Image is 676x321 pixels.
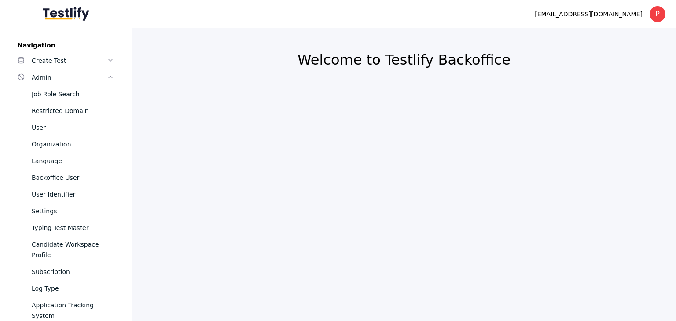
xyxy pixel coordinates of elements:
[32,206,114,216] div: Settings
[32,122,114,133] div: User
[535,9,643,19] div: [EMAIL_ADDRESS][DOMAIN_NAME]
[153,51,655,69] h2: Welcome to Testlify Backoffice
[11,102,121,119] a: Restricted Domain
[650,6,665,22] div: P
[11,280,121,297] a: Log Type
[11,236,121,263] a: Candidate Workspace Profile
[11,186,121,203] a: User Identifier
[32,106,114,116] div: Restricted Domain
[32,139,114,150] div: Organization
[11,263,121,280] a: Subscription
[32,223,114,233] div: Typing Test Master
[32,172,114,183] div: Backoffice User
[32,189,114,200] div: User Identifier
[11,86,121,102] a: Job Role Search
[11,136,121,153] a: Organization
[32,72,107,83] div: Admin
[43,7,89,21] img: Testlify - Backoffice
[32,156,114,166] div: Language
[11,42,121,49] label: Navigation
[32,55,107,66] div: Create Test
[32,239,114,260] div: Candidate Workspace Profile
[11,153,121,169] a: Language
[32,283,114,294] div: Log Type
[32,300,114,321] div: Application Tracking System
[32,89,114,99] div: Job Role Search
[11,169,121,186] a: Backoffice User
[11,203,121,219] a: Settings
[11,219,121,236] a: Typing Test Master
[32,266,114,277] div: Subscription
[11,119,121,136] a: User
